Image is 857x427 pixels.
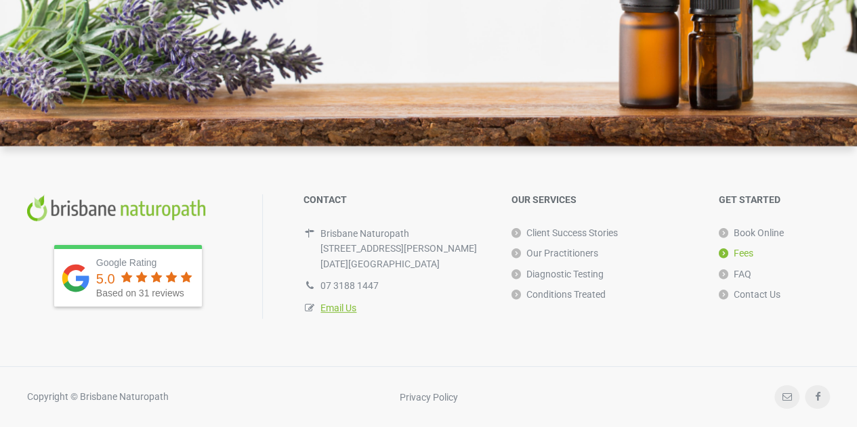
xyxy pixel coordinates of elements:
div: 5.0 [96,272,115,286]
h5: GET STARTED [719,194,830,206]
div: Copyright © Brisbane Naturopath [27,389,169,404]
a: Our Practitioners [511,243,598,263]
div: Brisbane Naturopath [STREET_ADDRESS][PERSON_NAME] [DATE][GEOGRAPHIC_DATA] [320,226,484,271]
a: Email [774,385,799,409]
h5: CONTACT [304,194,484,206]
a: Email Us [320,302,356,313]
a: Client Success Stories [511,223,618,243]
a: Fees [719,243,753,263]
a: FAQ [719,264,751,284]
div: Google Rating [96,256,195,269]
h5: OUR SERVICES [511,194,692,206]
a: Contact Us [719,284,780,305]
a: Privacy Policy [400,391,458,402]
span: Based on 31 reviews [96,288,184,298]
a: Diagnostic Testing [511,264,604,284]
a: Facebook [805,385,830,409]
img: Brisbane Naturopath Logo [27,194,207,221]
a: Conditions Treated [511,284,606,305]
a: Book Online [719,223,784,243]
div: 07 3188 1447 [320,278,484,293]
